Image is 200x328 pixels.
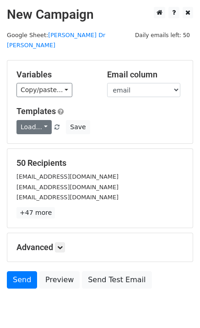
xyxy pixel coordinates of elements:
a: Templates [16,106,56,116]
iframe: Chat Widget [154,284,200,328]
h5: 50 Recipients [16,158,184,168]
a: Load... [16,120,52,134]
a: Daily emails left: 50 [132,32,193,38]
a: Send [7,271,37,289]
a: +47 more [16,207,55,219]
small: Google Sheet: [7,32,105,49]
h5: Advanced [16,242,184,252]
a: Copy/paste... [16,83,72,97]
h2: New Campaign [7,7,193,22]
span: Daily emails left: 50 [132,30,193,40]
small: [EMAIL_ADDRESS][DOMAIN_NAME] [16,173,119,180]
small: [EMAIL_ADDRESS][DOMAIN_NAME] [16,194,119,201]
h5: Variables [16,70,93,80]
a: Preview [39,271,80,289]
h5: Email column [107,70,184,80]
a: Send Test Email [82,271,151,289]
small: [EMAIL_ADDRESS][DOMAIN_NAME] [16,184,119,191]
a: [PERSON_NAME] Dr [PERSON_NAME] [7,32,105,49]
button: Save [66,120,90,134]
